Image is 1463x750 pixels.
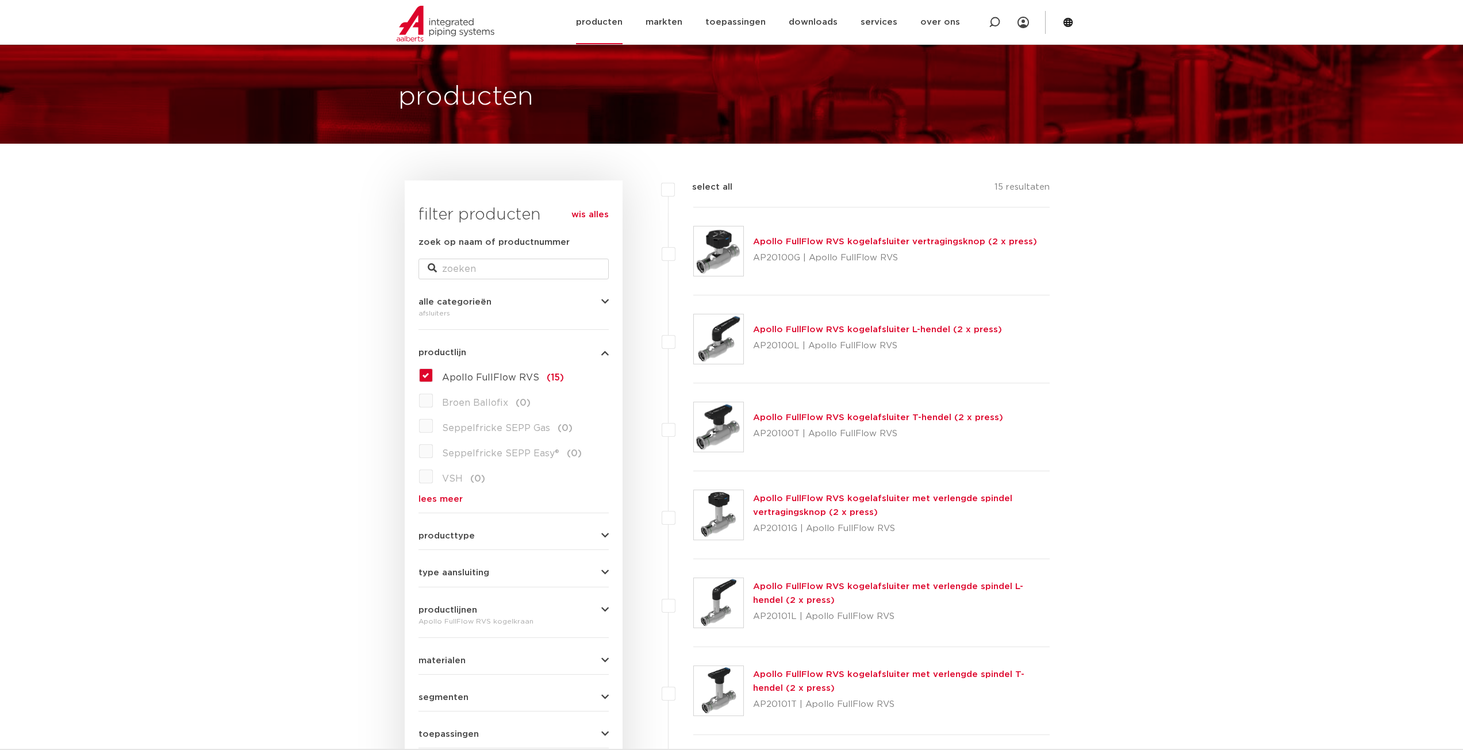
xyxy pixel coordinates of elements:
[442,474,463,483] span: VSH
[418,693,469,702] span: segmenten
[694,402,743,452] img: Thumbnail for Apollo FullFlow RVS kogelafsluiter T-hendel (2 x press)
[418,730,479,739] span: toepassingen
[516,398,531,407] span: (0)
[694,226,743,276] img: Thumbnail for Apollo FullFlow RVS kogelafsluiter vertragingsknop (2 x press)
[753,695,1050,714] p: AP20101T | Apollo FullFlow RVS
[571,208,609,222] a: wis alles
[442,373,539,382] span: Apollo FullFlow RVS
[418,730,609,739] button: toepassingen
[470,474,485,483] span: (0)
[994,180,1050,198] p: 15 resultaten
[418,693,609,702] button: segmenten
[418,606,477,614] span: productlijnen
[418,259,609,279] input: zoeken
[418,495,609,503] a: lees meer
[753,337,1002,355] p: AP20100L | Apollo FullFlow RVS
[694,578,743,628] img: Thumbnail for Apollo FullFlow RVS kogelafsluiter met verlengde spindel L-hendel (2 x press)
[418,348,466,357] span: productlijn
[442,449,559,458] span: Seppelfricke SEPP Easy®
[753,520,1050,538] p: AP20101G | Apollo FullFlow RVS
[753,425,1003,443] p: AP20100T | Apollo FullFlow RVS
[558,424,573,433] span: (0)
[418,656,609,665] button: materialen
[694,666,743,716] img: Thumbnail for Apollo FullFlow RVS kogelafsluiter met verlengde spindel T-hendel (2 x press)
[442,398,508,407] span: Broen Ballofix
[418,532,475,540] span: producttype
[753,237,1037,246] a: Apollo FullFlow RVS kogelafsluiter vertragingsknop (2 x press)
[753,413,1003,422] a: Apollo FullFlow RVS kogelafsluiter T-hendel (2 x press)
[753,325,1002,334] a: Apollo FullFlow RVS kogelafsluiter L-hendel (2 x press)
[418,298,609,306] button: alle categorieën
[418,606,609,614] button: productlijnen
[753,249,1037,267] p: AP20100G | Apollo FullFlow RVS
[753,607,1050,626] p: AP20101L | Apollo FullFlow RVS
[442,424,550,433] span: Seppelfricke SEPP Gas
[418,568,609,577] button: type aansluiting
[418,532,609,540] button: producttype
[694,490,743,540] img: Thumbnail for Apollo FullFlow RVS kogelafsluiter met verlengde spindel vertragingsknop (2 x press)
[694,314,743,364] img: Thumbnail for Apollo FullFlow RVS kogelafsluiter L-hendel (2 x press)
[418,298,491,306] span: alle categorieën
[418,203,609,226] h3: filter producten
[567,449,582,458] span: (0)
[418,656,466,665] span: materialen
[418,568,489,577] span: type aansluiting
[547,373,564,382] span: (15)
[753,670,1024,693] a: Apollo FullFlow RVS kogelafsluiter met verlengde spindel T-hendel (2 x press)
[675,180,732,194] label: select all
[753,582,1023,605] a: Apollo FullFlow RVS kogelafsluiter met verlengde spindel L-hendel (2 x press)
[398,79,533,116] h1: producten
[418,236,570,249] label: zoek op naam of productnummer
[418,306,609,320] div: afsluiters
[418,614,609,628] div: Apollo FullFlow RVS kogelkraan
[753,494,1012,517] a: Apollo FullFlow RVS kogelafsluiter met verlengde spindel vertragingsknop (2 x press)
[418,348,609,357] button: productlijn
